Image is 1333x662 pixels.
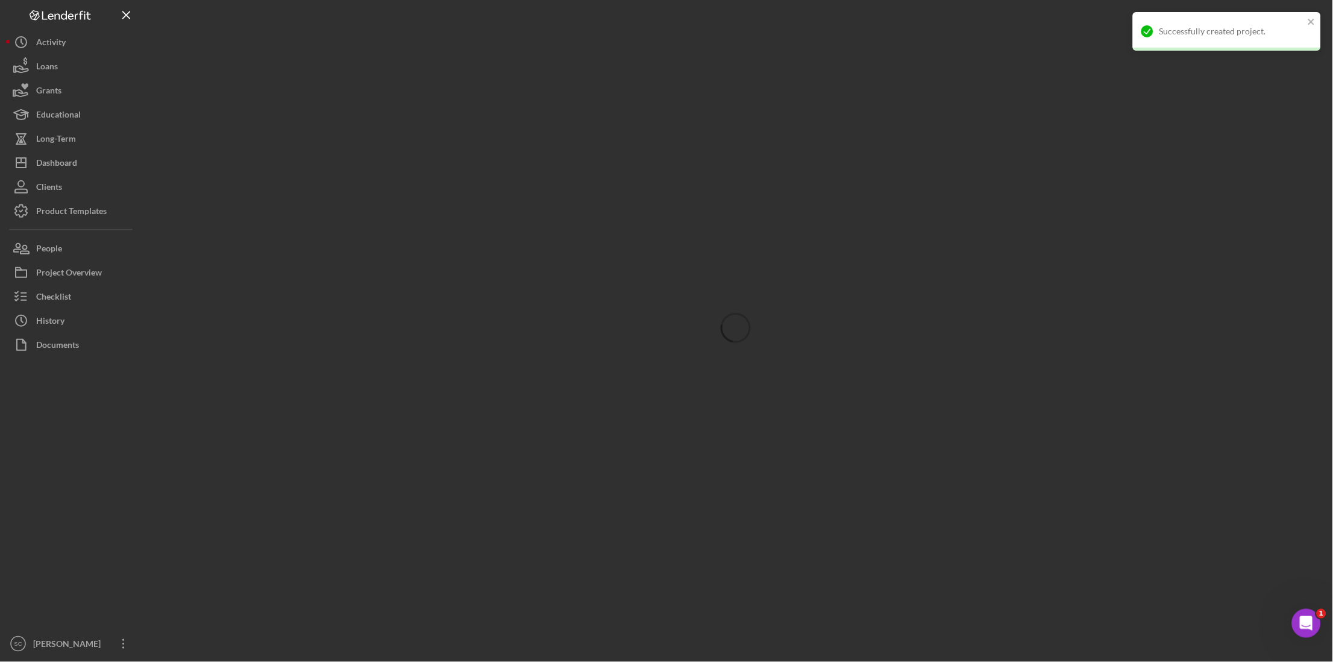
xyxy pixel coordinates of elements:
div: Product Templates [36,199,107,226]
div: Activity [36,30,66,57]
button: Clients [6,175,139,199]
div: Clients [36,175,62,202]
div: People [36,236,62,263]
button: People [6,236,139,260]
div: Educational [36,102,81,130]
div: Documents [36,333,79,360]
div: Loans [36,54,58,81]
text: SC [14,641,22,648]
button: Grants [6,78,139,102]
button: SC[PERSON_NAME] [6,632,139,656]
button: close [1308,17,1316,28]
div: Long-Term [36,127,76,154]
button: Loans [6,54,139,78]
button: Product Templates [6,199,139,223]
iframe: Intercom live chat [1292,609,1321,638]
div: Successfully created project. [1159,27,1304,36]
div: Dashboard [36,151,77,178]
button: History [6,309,139,333]
div: [PERSON_NAME] [30,632,108,659]
div: Grants [36,78,61,106]
button: Documents [6,333,139,357]
button: Educational [6,102,139,127]
button: Long-Term [6,127,139,151]
div: Checklist [36,285,71,312]
button: Dashboard [6,151,139,175]
button: Activity [6,30,139,54]
span: 1 [1317,609,1326,619]
button: Checklist [6,285,139,309]
div: Project Overview [36,260,102,288]
div: History [36,309,64,336]
button: Project Overview [6,260,139,285]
